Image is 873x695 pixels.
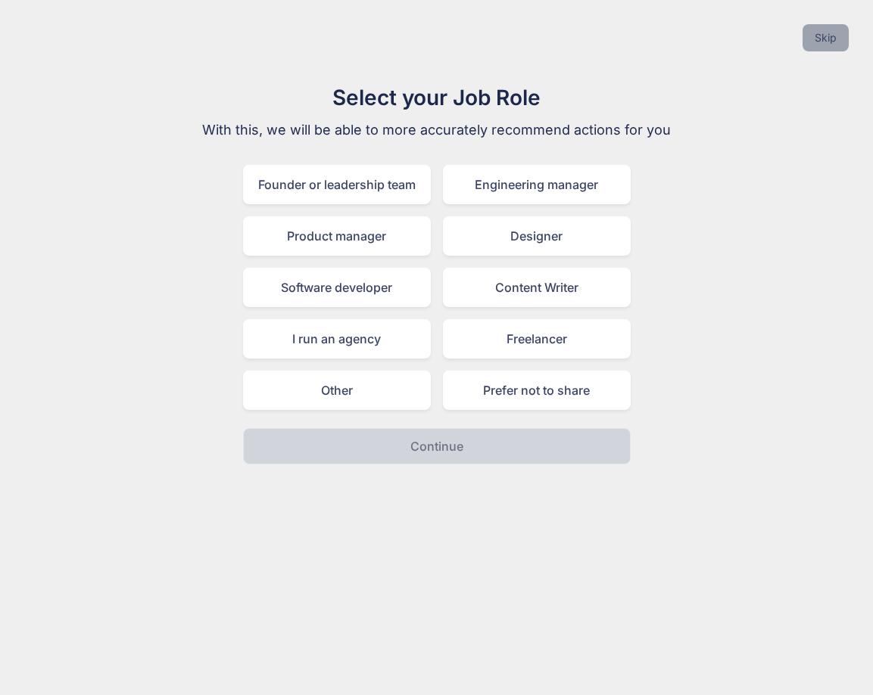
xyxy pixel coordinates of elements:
[243,319,431,358] div: I run an agency
[803,24,849,51] button: Skip
[243,165,431,204] div: Founder or leadership team
[182,82,691,113] h1: Select your Job Role
[443,319,631,358] div: Freelancer
[243,371,431,410] div: Other
[243,428,631,464] button: Continue
[243,216,431,256] div: Product manager
[443,165,631,204] div: Engineering manager
[182,119,691,141] p: With this, we will be able to more accurately recommend actions for you
[443,268,631,307] div: Content Writer
[243,268,431,307] div: Software developer
[443,216,631,256] div: Designer
[443,371,631,410] div: Prefer not to share
[410,437,463,455] p: Continue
